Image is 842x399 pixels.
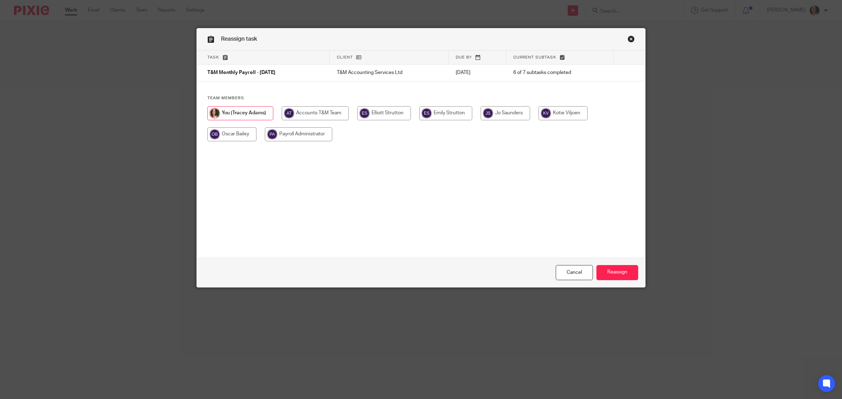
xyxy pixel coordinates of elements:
[513,55,556,59] span: Current subtask
[628,35,635,45] a: Close this dialog window
[556,265,593,280] a: Close this dialog window
[337,55,353,59] span: Client
[596,265,638,280] input: Reassign
[456,69,499,76] p: [DATE]
[337,69,442,76] p: T&M Accounting Services Ltd
[506,65,614,81] td: 6 of 7 subtasks completed
[221,36,257,42] span: Reassign task
[207,55,219,59] span: Task
[207,95,635,101] h4: Team members
[456,55,472,59] span: Due by
[207,70,275,75] span: T&M Monthly Payroll - [DATE]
